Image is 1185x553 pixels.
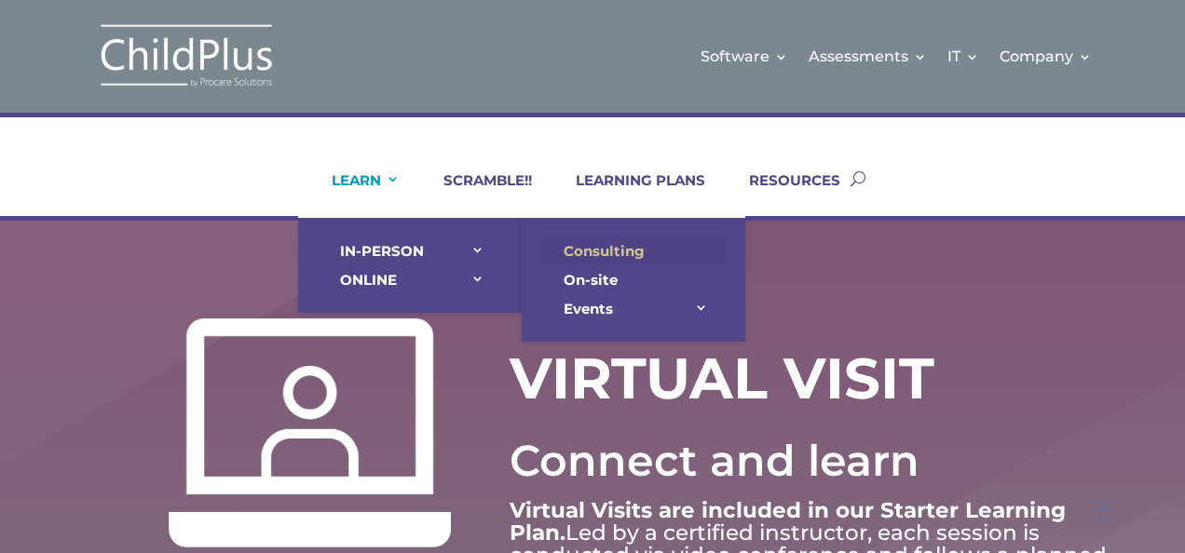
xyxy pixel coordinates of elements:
[317,265,503,294] a: ONLINE
[169,318,450,547] img: virtual-visit-white
[540,265,727,294] a: On-site
[701,19,788,94] a: Software
[552,171,705,216] a: LEARNING PLANS
[1092,464,1185,553] iframe: Chat Widget
[317,236,503,265] a: IN-PERSON
[947,19,979,94] a: IT
[809,19,927,94] a: Assessments
[308,171,400,216] a: LEARN
[1097,482,1109,538] div: Drag
[1000,19,1092,94] a: Company
[540,294,727,323] a: Events
[510,497,1066,546] strong: Virtual Visits are included in our Starter Learning Plan.
[726,171,840,216] a: RESOURCES
[510,342,1003,425] h1: VIRTUAL VISIT
[540,236,727,265] a: Consulting
[420,171,532,216] a: SCRAMBLE!!
[510,420,1126,501] p: Connect and learn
